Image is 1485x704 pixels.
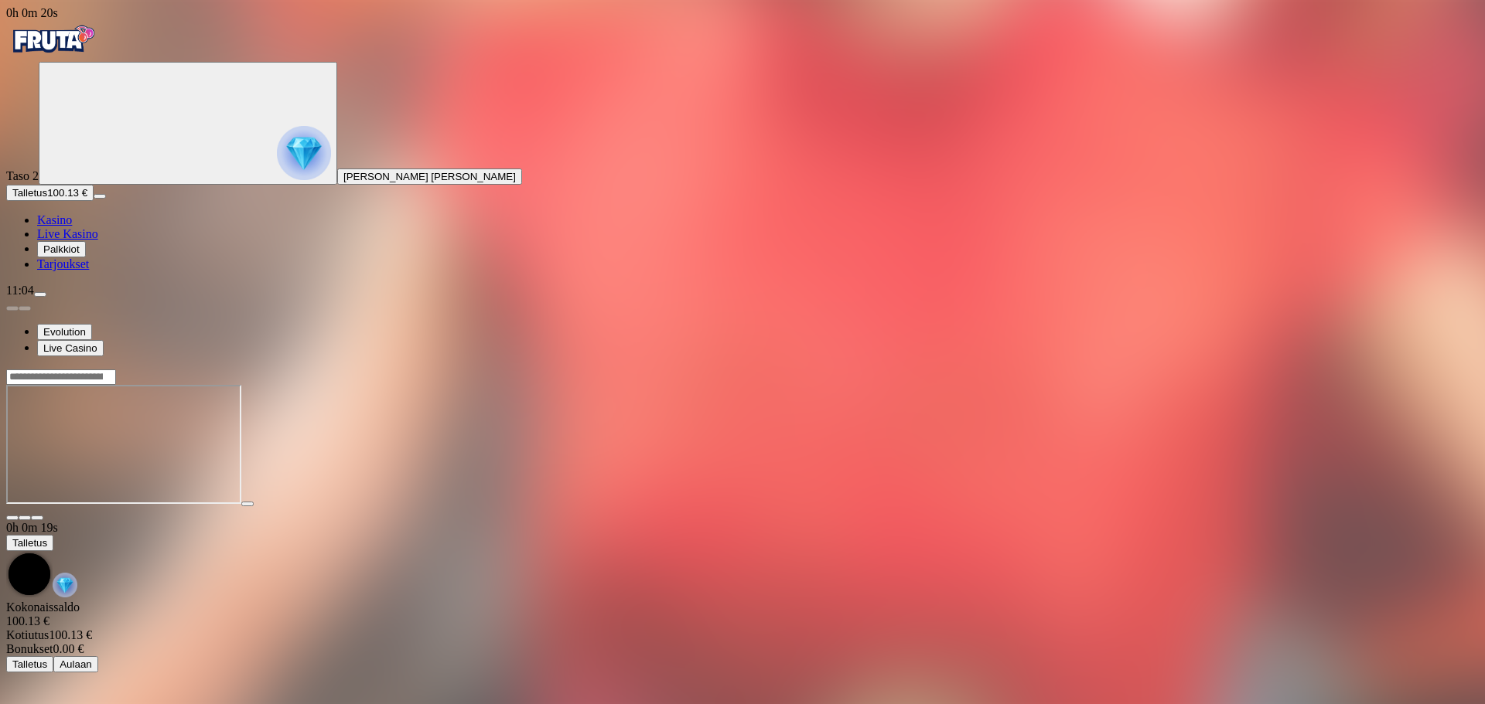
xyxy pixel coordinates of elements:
[37,227,98,240] span: Live Kasino
[37,213,72,226] span: Kasino
[12,187,47,199] span: Talletus
[6,20,99,59] img: Fruta
[6,284,34,297] span: 11:04
[337,168,522,185] button: [PERSON_NAME] [PERSON_NAME]
[6,656,53,672] button: Talletus
[6,385,241,504] iframe: Dragon Tiger
[6,521,1479,600] div: Game menu
[6,614,1479,628] div: 100.13 €
[6,642,1479,656] div: 0.00 €
[37,241,86,257] button: reward iconPalkkiot
[6,169,39,182] span: Taso 2
[19,306,31,311] button: next slide
[6,600,1479,672] div: Game menu content
[6,306,19,311] button: prev slide
[6,6,58,19] span: user session time
[6,521,58,534] span: user session time
[43,326,86,338] span: Evolution
[241,502,254,506] button: play icon
[37,324,92,340] button: Evolution
[12,537,47,549] span: Talletus
[94,194,106,199] button: menu
[60,658,92,670] span: Aulaan
[53,573,77,597] img: reward-icon
[43,243,80,255] span: Palkkiot
[37,340,104,356] button: Live Casino
[39,62,337,185] button: reward progress
[6,48,99,61] a: Fruta
[19,515,31,520] button: chevron-down icon
[53,656,98,672] button: Aulaan
[6,600,1479,628] div: Kokonaissaldo
[6,535,53,551] button: Talletus
[37,227,98,240] a: poker-chip iconLive Kasino
[6,628,1479,642] div: 100.13 €
[43,342,97,354] span: Live Casino
[6,642,53,655] span: Bonukset
[34,292,46,297] button: menu
[31,515,43,520] button: fullscreen icon
[6,369,116,385] input: Search
[343,171,516,182] span: [PERSON_NAME] [PERSON_NAME]
[6,515,19,520] button: close icon
[37,257,89,270] span: Tarjoukset
[37,257,89,270] a: gift-inverted iconTarjoukset
[6,20,1479,271] nav: Primary
[12,658,47,670] span: Talletus
[6,185,94,201] button: Talletusplus icon100.13 €
[47,187,87,199] span: 100.13 €
[6,628,49,641] span: Kotiutus
[277,126,331,180] img: reward progress
[37,213,72,226] a: diamond iconKasino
